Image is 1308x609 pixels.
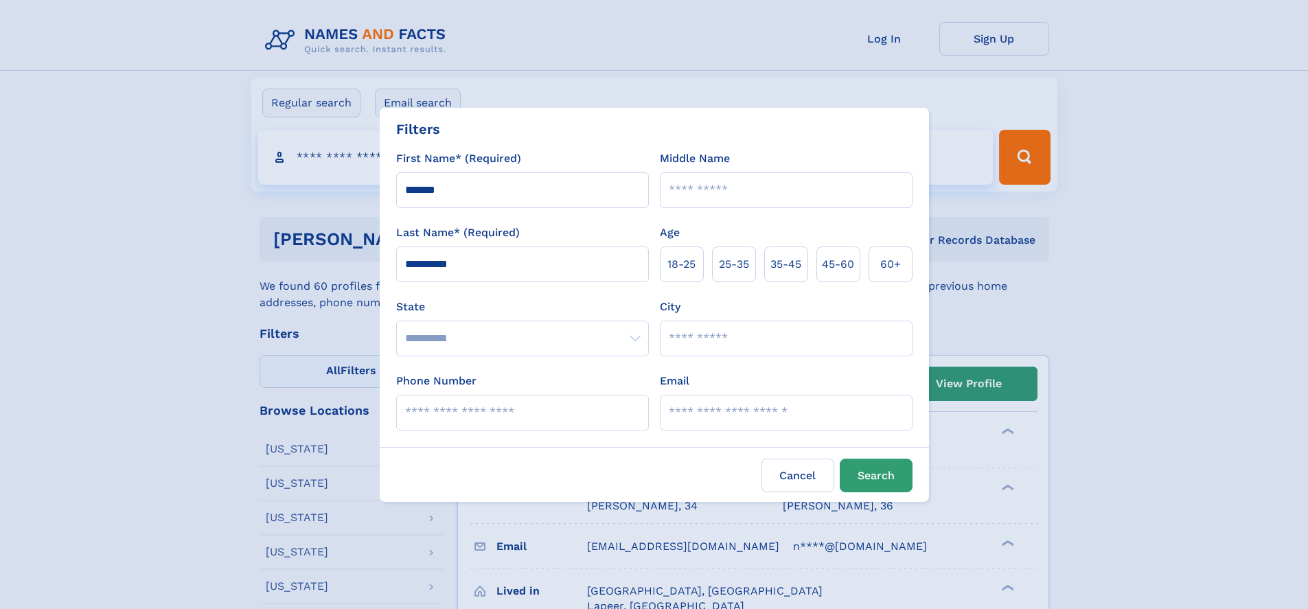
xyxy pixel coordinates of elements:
[660,373,689,389] label: Email
[396,119,440,139] div: Filters
[840,459,913,492] button: Search
[396,373,477,389] label: Phone Number
[822,256,854,273] span: 45‑60
[660,299,680,315] label: City
[660,150,730,167] label: Middle Name
[396,150,521,167] label: First Name* (Required)
[719,256,749,273] span: 25‑35
[880,256,901,273] span: 60+
[770,256,801,273] span: 35‑45
[396,299,649,315] label: State
[761,459,834,492] label: Cancel
[660,225,680,241] label: Age
[667,256,696,273] span: 18‑25
[396,225,520,241] label: Last Name* (Required)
